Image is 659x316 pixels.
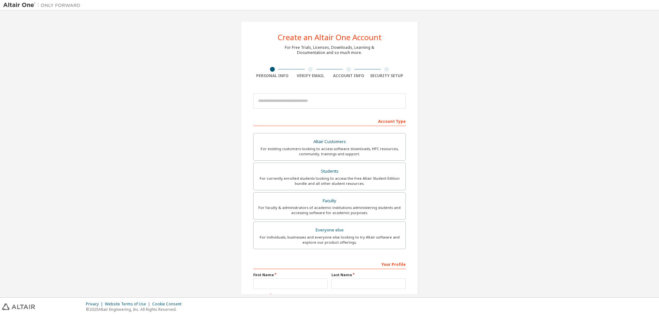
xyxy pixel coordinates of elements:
[331,272,406,277] label: Last Name
[329,73,368,78] div: Account Info
[86,307,185,312] p: © 2025 Altair Engineering, Inc. All Rights Reserved.
[257,205,402,215] div: For faculty & administrators of academic institutions administering students and accessing softwa...
[257,196,402,205] div: Faculty
[278,33,382,41] div: Create an Altair One Account
[253,272,328,277] label: First Name
[3,2,84,8] img: Altair One
[257,137,402,146] div: Altair Customers
[253,73,292,78] div: Personal Info
[2,303,35,310] img: altair_logo.svg
[292,73,330,78] div: Verify Email
[253,293,406,298] label: Job Title
[257,235,402,245] div: For individuals, businesses and everyone else looking to try Altair software and explore our prod...
[257,167,402,176] div: Students
[253,259,406,269] div: Your Profile
[257,146,402,157] div: For existing customers looking to access software downloads, HPC resources, community, trainings ...
[152,302,185,307] div: Cookie Consent
[285,45,374,55] div: For Free Trials, Licenses, Downloads, Learning & Documentation and so much more.
[257,226,402,235] div: Everyone else
[253,116,406,126] div: Account Type
[105,302,152,307] div: Website Terms of Use
[368,73,406,78] div: Security Setup
[86,302,105,307] div: Privacy
[257,176,402,186] div: For currently enrolled students looking to access the free Altair Student Edition bundle and all ...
